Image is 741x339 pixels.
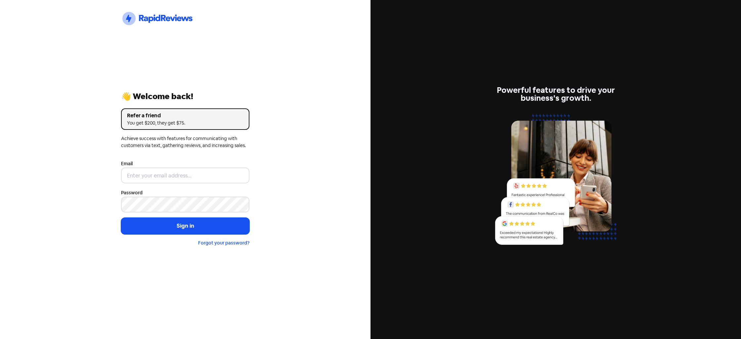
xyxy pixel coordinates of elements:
div: Achieve success with features for communicating with customers via text, gathering reviews, and i... [121,135,249,149]
div: Refer a friend [127,112,243,120]
input: Enter your email address... [121,168,249,183]
label: Password [121,189,143,196]
a: Forgot your password? [198,240,249,246]
img: reviews [492,110,620,252]
div: You get $200, they get $75. [127,120,243,127]
button: Sign in [121,218,249,234]
div: Powerful features to drive your business's growth. [492,86,620,102]
div: 👋 Welcome back! [121,93,249,100]
label: Email [121,160,133,167]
